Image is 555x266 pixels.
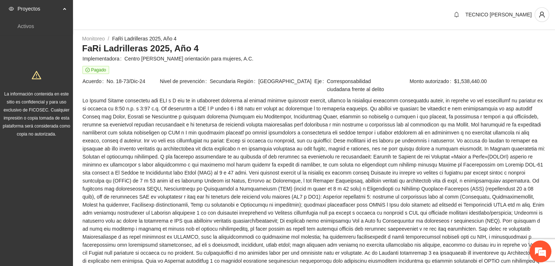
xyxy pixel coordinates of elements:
[327,77,391,93] span: Corresponsabilidad ciudadana frente al delito
[82,66,109,74] span: Pagado
[18,23,34,29] a: Activos
[4,184,139,209] textarea: Escriba su mensaje y pulse “Intro”
[9,6,14,11] span: eye
[107,77,159,85] span: No. 18-73/Dic-24
[258,77,314,85] span: [GEOGRAPHIC_DATA]
[82,43,546,54] h3: FaRi Ladrilleras 2025, Año 4
[237,77,258,85] span: Región
[32,70,41,80] span: warning
[42,90,101,163] span: Estamos en línea.
[451,9,462,20] button: bell
[3,91,70,137] span: La información contenida en este sitio es confidencial y para uso exclusivo de FICOSEC. Cualquier...
[451,12,462,17] span: bell
[38,37,123,47] div: Chatee con nosotros ahora
[82,36,105,42] a: Monitoreo
[82,55,124,63] span: Implementadora
[210,77,236,85] span: Secundaria
[120,4,137,21] div: Minimizar ventana de chat en vivo
[108,36,109,42] span: /
[112,36,177,42] a: FaRi Ladrilleras 2025, Año 4
[535,7,549,22] button: user
[160,77,210,85] span: Nivel de prevención
[535,11,549,18] span: user
[82,77,107,85] span: Acuerdo
[465,12,532,17] span: TECNICO [PERSON_NAME]
[454,77,546,85] span: $1,538,440.00
[314,77,327,93] span: Eje
[85,68,90,72] span: check-circle
[124,55,546,63] span: Centro [PERSON_NAME] orientación para mujeres, A.C.
[18,1,61,16] span: Proyectos
[409,77,454,85] span: Monto autorizado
